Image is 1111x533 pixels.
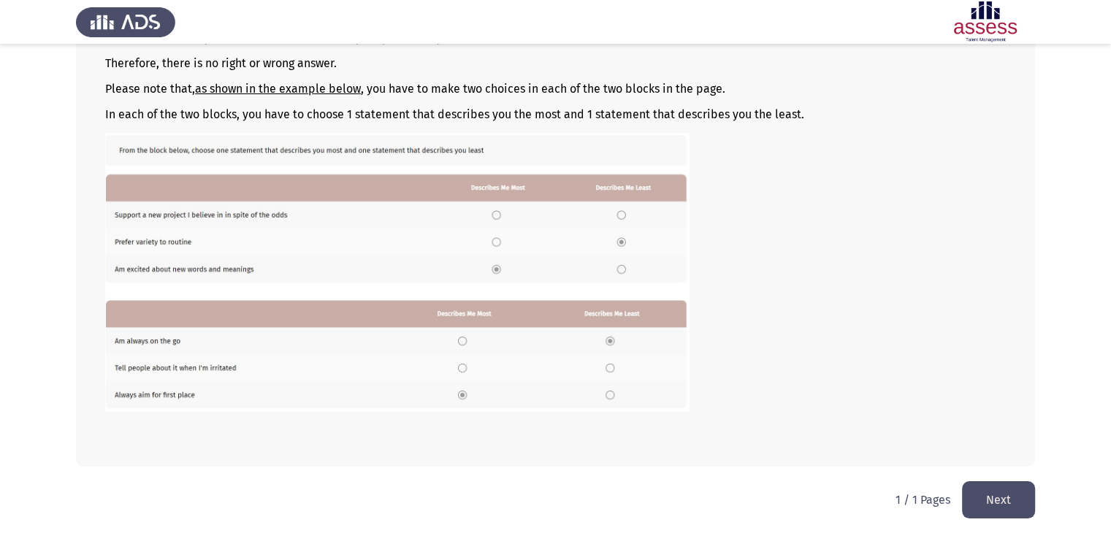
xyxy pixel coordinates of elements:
p: 1 / 1 Pages [896,493,950,507]
img: Assess Talent Management logo [76,1,175,42]
p: Therefore, there is no right or wrong answer. [105,56,1006,70]
img: QURTIE9DTSBFTi5qcGcxNjM2MDE0NDQzNTMw.jpg [105,133,690,411]
p: Please note that, , you have to make two choices in each of the two blocks in the page. [105,82,1006,96]
u: as shown in the example below [195,82,361,96]
button: load next page [962,481,1035,518]
p: In each of the two blocks, you have to choose 1 statement that describes you the most and 1 state... [105,107,1006,121]
img: Assessment logo of Development Assessment R1 (EN) [936,1,1035,42]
